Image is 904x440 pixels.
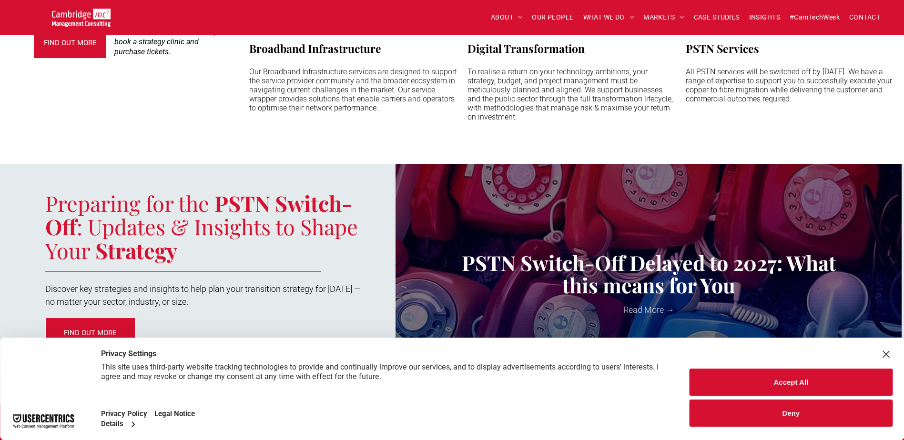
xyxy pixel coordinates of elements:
[33,28,107,59] a: FIND OUT MORE
[52,10,111,20] a: Your Business Transformed | Cambridge Management Consulting
[579,10,639,25] a: WHAT WE DO
[844,10,885,25] a: CONTACT
[467,67,676,121] p: To realise a return on your technology ambitions, your strategy, budget, and project management m...
[686,41,759,56] h3: PSTN Services
[249,67,458,112] p: Our Broadband Infrastructure services are designed to support the service provider community and ...
[689,10,744,25] a: CASE STUDIES
[45,284,361,307] span: Discover key strategies and insights to help plan your transition strategy for [DATE] — no matter...
[744,10,785,25] a: INSIGHTS
[467,41,585,56] h3: Digital Transformation
[64,321,117,345] span: FIND OUT MORE
[114,28,216,57] span: Find out more about the event, book a strategy clinic and purchase tickets.
[403,251,894,297] a: PSTN Switch-Off Delayed to 2027: What this means for You
[403,303,894,316] a: Read More →
[95,236,177,264] strong: Strategy
[486,10,528,25] a: ABOUT
[45,318,135,348] a: FIND OUT MORE
[45,189,209,217] span: Preparing for the
[639,10,689,25] a: MARKETS
[249,41,381,56] h3: Broadband Infrastructure
[686,67,894,103] p: All PSTN services will be switched off by [DATE]. We have a range of expertise to support you to ...
[527,10,578,25] a: OUR PEOPLE
[52,9,111,27] img: Cambridge MC Logo, digital transformation
[45,189,352,241] strong: PSTN Switch-Off
[44,31,97,55] span: FIND OUT MORE
[45,212,358,264] span: : Updates & Insights to Shape Your
[785,10,844,25] a: #CamTechWeek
